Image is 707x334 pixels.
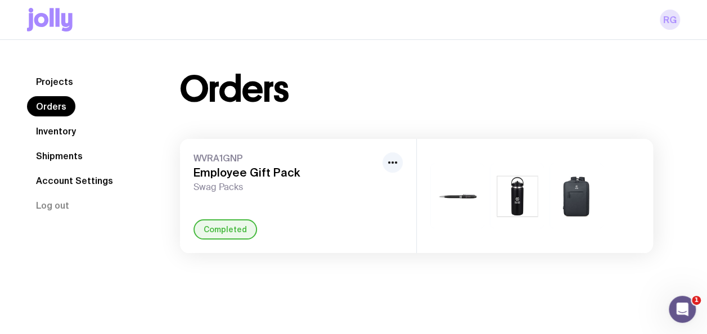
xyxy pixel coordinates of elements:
[193,219,257,240] div: Completed
[193,182,378,193] span: Swag Packs
[27,170,122,191] a: Account Settings
[193,166,378,179] h3: Employee Gift Pack
[27,71,82,92] a: Projects
[27,195,78,215] button: Log out
[193,152,378,164] span: WVRA1GNP
[669,296,696,323] iframe: Intercom live chat
[27,96,75,116] a: Orders
[660,10,680,30] a: RG
[27,121,85,141] a: Inventory
[180,71,289,107] h1: Orders
[692,296,701,305] span: 1
[27,146,92,166] a: Shipments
